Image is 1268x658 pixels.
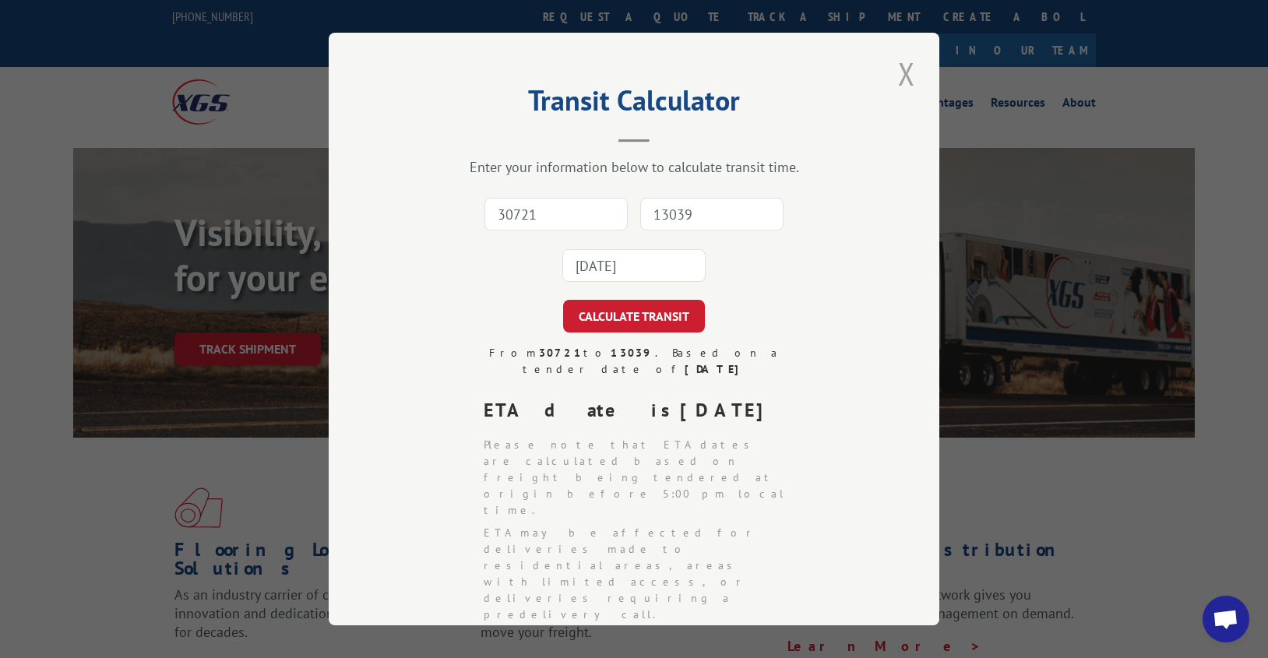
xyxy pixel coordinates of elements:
[471,345,797,378] div: From to . Based on a tender date of
[407,158,861,176] div: Enter your information below to calculate transit time.
[611,346,655,360] strong: 13039
[563,300,705,333] button: CALCULATE TRANSIT
[640,198,784,230] input: Dest. Zip
[685,362,746,376] strong: [DATE]
[680,398,777,422] strong: [DATE]
[484,198,628,230] input: Origin Zip
[484,396,797,424] div: ETA date is
[893,52,920,95] button: Close modal
[562,249,706,282] input: Tender Date
[539,346,583,360] strong: 30721
[1203,596,1249,642] a: Open chat
[484,525,797,623] li: ETA may be affected for deliveries made to residential areas, areas with limited access, or deliv...
[407,90,861,119] h2: Transit Calculator
[484,437,797,519] li: Please note that ETA dates are calculated based on freight being tendered at origin before 5:00 p...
